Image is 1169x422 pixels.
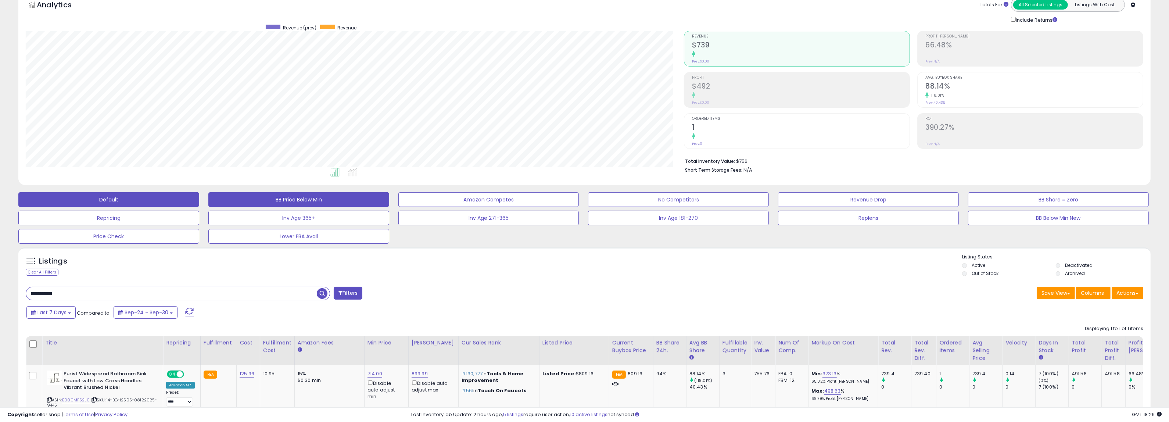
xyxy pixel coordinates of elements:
div: Include Returns [1005,15,1066,24]
div: 7 (100%) [1039,371,1068,377]
div: Listed Price [542,339,606,347]
span: Revenue [692,35,910,39]
h5: Listings [39,256,67,267]
button: Actions [1112,287,1143,299]
span: #561 [462,387,474,394]
span: Ordered Items [692,117,910,121]
label: Archived [1065,270,1085,276]
button: Inv Age 365+ [208,211,389,225]
div: Ordered Items [939,339,966,354]
div: Amazon Fees [298,339,361,347]
div: Avg Selling Price [972,339,999,362]
div: 3 [722,371,745,377]
h2: $739 [692,41,910,51]
div: Min Price [367,339,405,347]
button: Repricing [18,211,199,225]
div: Title [45,339,160,347]
div: $809.16 [542,371,603,377]
div: FBA: 0 [778,371,803,377]
b: Max: [811,387,824,394]
div: seller snap | | [7,411,128,418]
span: #130,777 [462,370,483,377]
div: 0 [1072,384,1101,390]
button: No Competitors [588,192,769,207]
div: Days In Stock [1039,339,1065,354]
div: [PERSON_NAME] [412,339,455,347]
span: Profit [PERSON_NAME] [925,35,1143,39]
button: Inv Age 181-270 [588,211,769,225]
b: Total Inventory Value: [685,158,735,164]
span: Last 7 Days [37,309,67,316]
div: 88.14% [689,371,719,377]
button: Inv Age 271-365 [398,211,579,225]
h2: 66.48% [925,41,1143,51]
div: 0.14 [1005,371,1035,377]
span: Compared to: [77,310,111,316]
div: Displaying 1 to 1 of 1 items [1085,325,1143,332]
div: 15% [298,371,359,377]
label: Out of Stock [972,270,998,276]
span: | SKU: 14-BG-12595-08122025-9445 [47,397,157,408]
p: 65.82% Profit [PERSON_NAME] [811,379,872,384]
small: Prev: $0.00 [692,100,709,105]
span: Sep-24 - Sep-30 [125,309,168,316]
div: 7 (100%) [1039,384,1068,390]
div: Total Rev. [881,339,908,354]
span: 809.16 [628,370,642,377]
span: Touch On Faucets [478,387,527,394]
small: Prev: N/A [925,59,940,64]
small: FBA [612,371,626,379]
span: ROI [925,117,1143,121]
img: 313PqMyAnQL._SL40_.jpg [47,371,62,385]
div: BB Share 24h. [656,339,683,354]
div: Disable auto adjust min [367,379,403,400]
b: Min: [811,370,822,377]
small: Prev: N/A [925,142,940,146]
div: Total Rev. Diff. [914,339,933,362]
a: 373.13 [822,370,837,378]
div: 10.95 [263,371,289,377]
span: Tools & Home Improvement [462,370,523,384]
button: Last 7 Days [26,306,76,319]
div: Preset: [166,390,195,407]
span: Revenue [337,25,356,31]
div: 0 [881,384,911,390]
small: FBA [204,371,217,379]
h2: $492 [692,82,910,92]
b: Listed Price: [542,370,576,377]
div: ASIN: [47,371,157,417]
button: BB Below Min New [968,211,1149,225]
div: 755.76 [754,371,770,377]
a: 10 active listings [570,411,607,418]
small: Prev: 40.43% [925,100,945,105]
div: $0.30 min [298,377,359,384]
span: 2025-10-8 18:26 GMT [1132,411,1162,418]
button: BB Price Below Min [208,192,389,207]
div: Last InventoryLab Update: 2 hours ago, require user action, not synced. [411,411,1162,418]
p: in [462,387,534,394]
div: 739.4 [881,371,911,377]
div: 0 [1005,384,1035,390]
a: 125.96 [240,370,254,378]
small: (118.01%) [694,378,712,383]
div: FBM: 12 [778,377,803,384]
div: % [811,388,872,401]
div: Fulfillment Cost [263,339,291,354]
small: 118.01% [929,93,944,98]
button: Revenue Drop [778,192,959,207]
button: Columns [1076,287,1111,299]
p: Listing States: [962,254,1151,261]
b: Purist Widespread Bathroom Sink Faucet with Low Cross Handles Vibrant Brushed Nickel [64,371,153,393]
span: Columns [1081,289,1104,297]
div: Clear All Filters [26,269,58,276]
span: N/A [743,167,752,174]
div: Cost [240,339,257,347]
div: Total Profit [1072,339,1098,354]
a: 5 listings [503,411,523,418]
small: Avg BB Share. [689,354,694,361]
div: % [811,371,872,384]
div: 491.58 [1105,371,1120,377]
span: ON [168,371,177,378]
div: 491.58 [1072,371,1101,377]
p: in [462,371,534,384]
